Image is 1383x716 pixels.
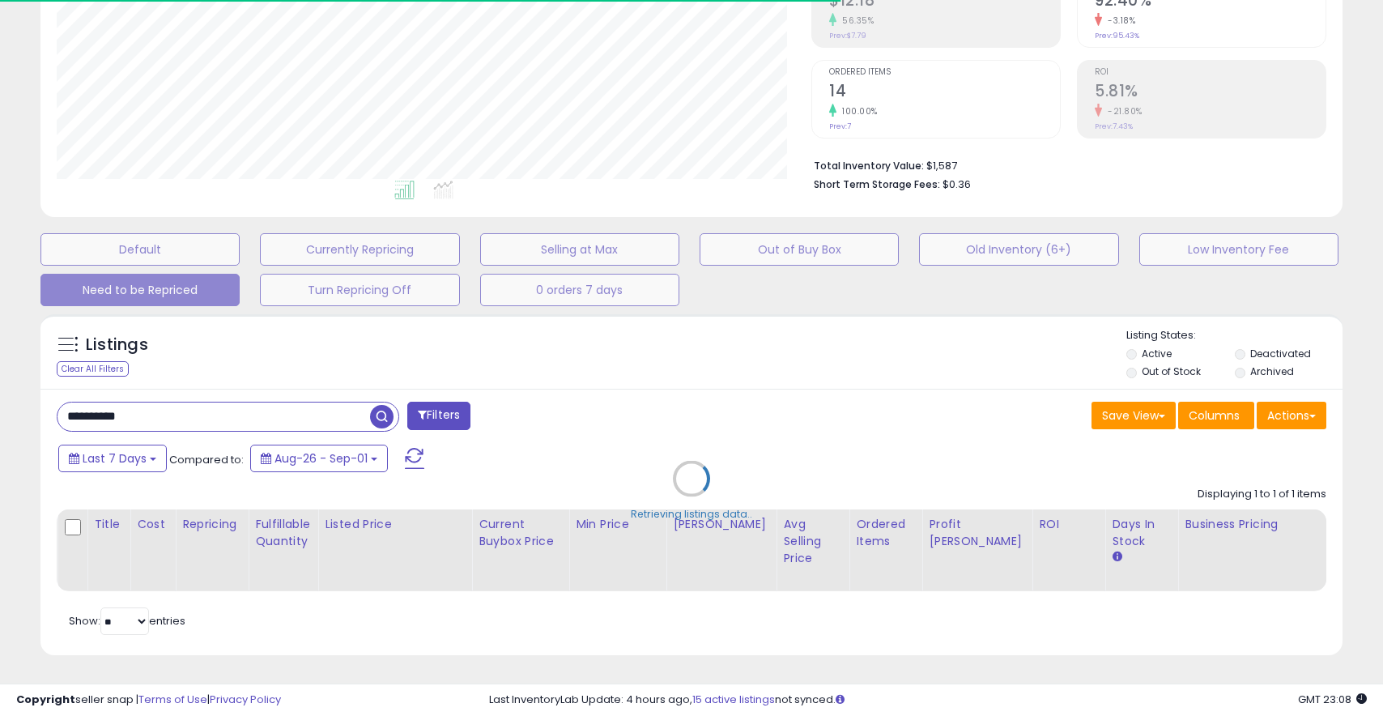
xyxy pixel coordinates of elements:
[138,692,207,707] a: Terms of Use
[814,177,940,191] b: Short Term Storage Fees:
[1095,68,1326,77] span: ROI
[480,274,679,306] button: 0 orders 7 days
[489,693,1367,708] div: Last InventoryLab Update: 4 hours ago, not synced.
[40,233,240,266] button: Default
[1102,105,1143,117] small: -21.80%
[814,159,924,173] b: Total Inventory Value:
[210,692,281,707] a: Privacy Policy
[836,15,874,27] small: 56.35%
[1095,82,1326,104] h2: 5.81%
[1298,692,1367,707] span: 2025-09-9 23:08 GMT
[919,233,1118,266] button: Old Inventory (6+)
[1139,233,1338,266] button: Low Inventory Fee
[829,68,1060,77] span: Ordered Items
[16,693,281,708] div: seller snap | |
[260,274,459,306] button: Turn Repricing Off
[829,82,1060,104] h2: 14
[40,274,240,306] button: Need to be Repriced
[480,233,679,266] button: Selling at Max
[1095,121,1133,131] small: Prev: 7.43%
[943,177,971,192] span: $0.36
[16,692,75,707] strong: Copyright
[692,692,775,707] a: 15 active listings
[1102,15,1135,27] small: -3.18%
[631,507,752,522] div: Retrieving listings data..
[829,121,851,131] small: Prev: 7
[814,155,1314,174] li: $1,587
[836,105,878,117] small: 100.00%
[829,31,866,40] small: Prev: $7.79
[1095,31,1139,40] small: Prev: 95.43%
[260,233,459,266] button: Currently Repricing
[700,233,899,266] button: Out of Buy Box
